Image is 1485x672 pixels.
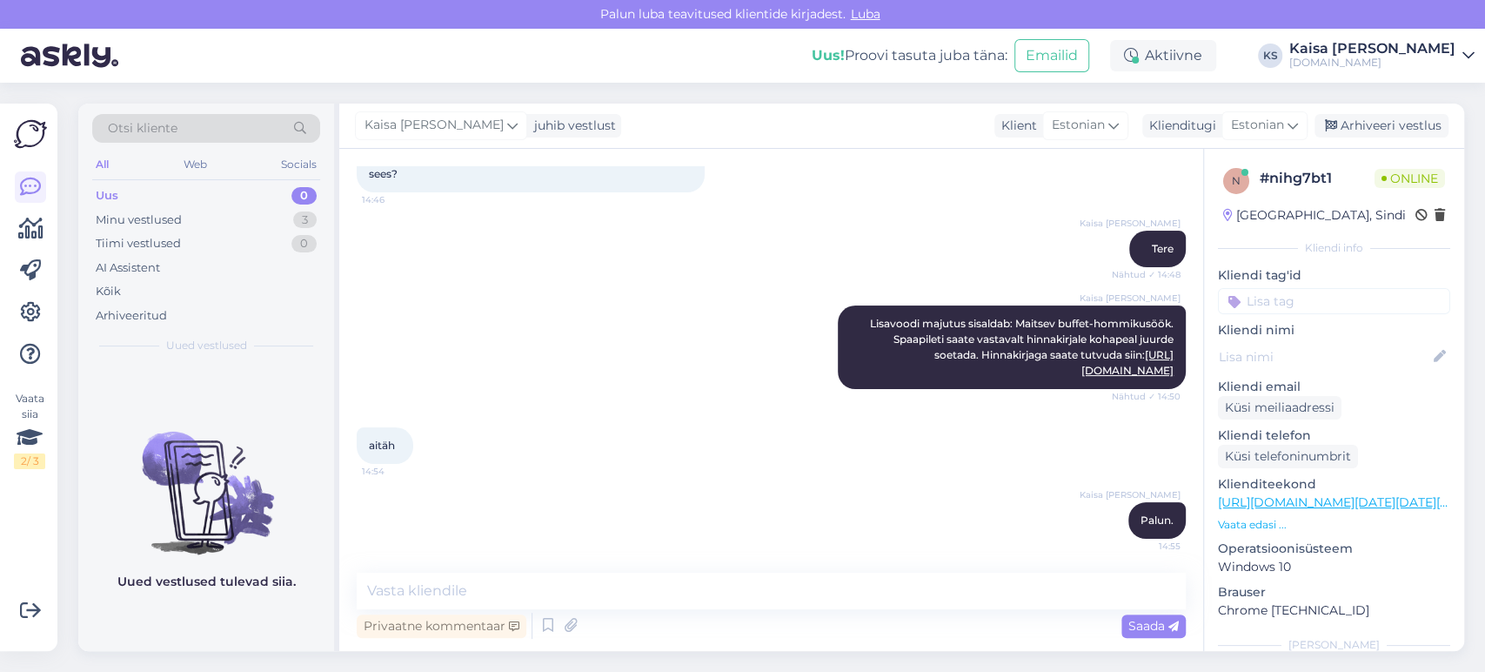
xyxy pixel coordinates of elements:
div: 3 [293,212,317,229]
div: Socials [278,153,320,176]
span: Otsi kliente [108,119,177,138]
span: Kaisa [PERSON_NAME] [365,116,504,135]
div: Uus [96,187,118,205]
span: 14:46 [362,193,427,206]
div: Web [180,153,211,176]
div: Arhiveeri vestlus [1314,114,1448,138]
div: Aktiivne [1110,40,1216,71]
div: Privaatne kommentaar [357,615,526,638]
span: Kaisa [PERSON_NAME] [1080,488,1181,501]
div: Proovi tasuta juba täna: [812,45,1007,66]
span: Estonian [1052,116,1105,135]
span: Uued vestlused [166,338,247,353]
div: Arhiveeritud [96,307,167,325]
span: Nähtud ✓ 14:48 [1112,268,1181,281]
p: Operatsioonisüsteem [1218,540,1450,558]
div: [GEOGRAPHIC_DATA], Sindi [1223,206,1406,225]
div: Minu vestlused [96,212,182,229]
span: Kaisa [PERSON_NAME] [1080,292,1181,305]
div: Vaata siia [14,391,45,469]
span: 14:55 [1115,540,1181,553]
p: Windows 10 [1218,558,1450,576]
p: Kliendi tag'id [1218,266,1450,285]
p: Uued vestlused tulevad siia. [117,573,296,591]
div: Klienditugi [1142,117,1216,135]
span: aitäh [369,439,395,452]
p: Vaata edasi ... [1218,517,1450,533]
div: KS [1258,44,1282,68]
span: Lisavoodi majutus sisaldab: Maitsev buffet-hommikusöök. Spaapileti saate vastavalt hinnakirjale k... [870,317,1176,377]
img: Askly Logo [14,118,47,151]
p: Chrome [TECHNICAL_ID] [1218,601,1450,620]
div: juhib vestlust [527,117,616,135]
img: No chats [78,400,334,557]
div: # nihg7bt1 [1260,168,1375,189]
p: Kliendi nimi [1218,321,1450,339]
div: [PERSON_NAME] [1218,637,1450,653]
div: Tiimi vestlused [96,235,181,252]
span: Saada [1128,618,1179,634]
div: Klient [994,117,1037,135]
p: Brauser [1218,583,1450,601]
div: AI Assistent [96,259,160,277]
p: Klienditeekond [1218,475,1450,494]
div: 2 / 3 [14,454,45,469]
a: Kaisa [PERSON_NAME][DOMAIN_NAME] [1289,42,1475,70]
span: Estonian [1231,116,1284,135]
div: Kliendi info [1218,240,1450,256]
p: Kliendi telefon [1218,427,1450,445]
span: Luba [846,6,886,22]
input: Lisa tag [1218,288,1450,314]
span: n [1232,174,1241,187]
span: Online [1375,169,1445,188]
input: Lisa nimi [1219,347,1430,366]
div: Küsi telefoninumbrit [1218,445,1358,468]
div: 0 [291,235,317,252]
p: Kliendi email [1218,378,1450,396]
span: Palun. [1141,514,1174,527]
b: Uus! [812,47,845,64]
div: 0 [291,187,317,205]
div: Kaisa [PERSON_NAME] [1289,42,1455,56]
span: Kaisa [PERSON_NAME] [1080,217,1181,230]
span: Nähtud ✓ 14:50 [1112,390,1181,403]
div: Küsi meiliaadressi [1218,396,1341,420]
div: [DOMAIN_NAME] [1289,56,1455,70]
div: Kõik [96,283,121,300]
div: All [92,153,112,176]
span: 14:54 [362,465,427,478]
button: Emailid [1014,39,1089,72]
span: Tere [1152,242,1174,255]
